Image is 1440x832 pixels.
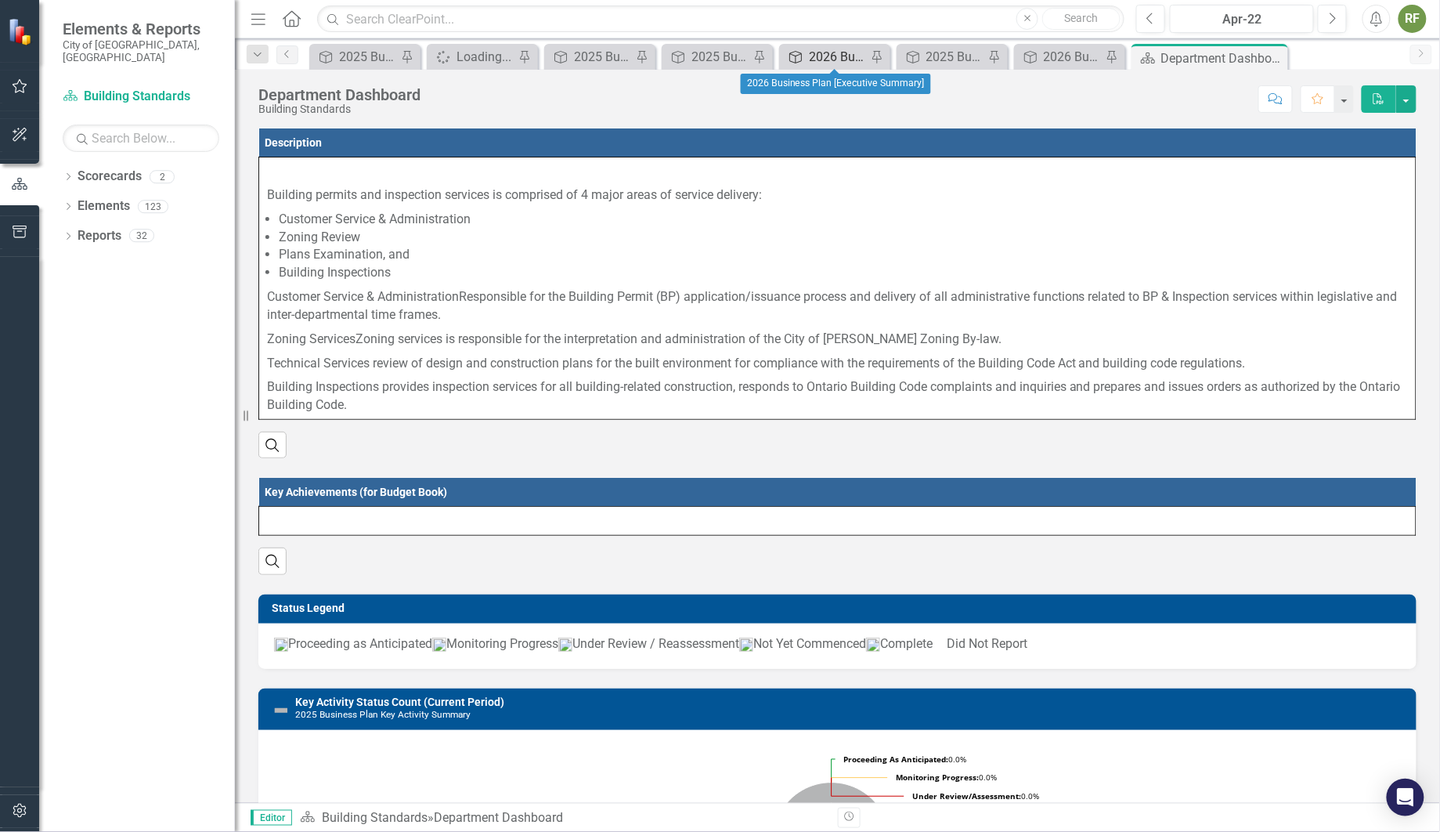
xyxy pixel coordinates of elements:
[258,103,420,115] div: Building Standards
[78,197,130,215] a: Elements
[1065,12,1099,24] span: Search
[295,709,471,720] small: 2025 Business Plan Key Activity Summary
[272,701,291,720] img: Not Defined
[339,47,397,67] div: 2025 Business Plan [Objective #3]
[274,635,1401,653] p: Proceeding as Anticipated Monitoring Progress Under Review / Reassessment Not Yet Commenced Compl...
[1018,47,1102,67] a: 2026 Business Plan [Objective #1]
[355,331,1002,346] span: Zoning services is responsible for the interpretation and administration of the City of [PERSON_N...
[313,47,397,67] a: 2025 Business Plan [Objective #3]
[267,289,1398,322] span: Responsible for the Building Permit (BP) application/issuance process and delivery of all adminis...
[377,356,1246,371] span: eview of design and construction plans for the built environment for compliance with the requirem...
[63,38,219,64] small: City of [GEOGRAPHIC_DATA], [GEOGRAPHIC_DATA]
[548,47,632,67] a: 2025 Business Plan [Objective #1]
[272,602,1409,614] h3: Status Legend
[1044,47,1102,67] div: 2026 Business Plan [Objective #1]
[78,168,142,186] a: Scorecards
[138,200,168,213] div: 123
[259,507,1417,536] td: Double-Click to Edit
[279,264,1408,282] li: Building Inspections
[322,810,428,825] a: Building Standards
[1175,10,1308,29] div: Apr-22
[267,379,1401,412] span: Building Inspections provides inspection services for all building-related construction, responds...
[8,17,35,45] img: ClearPoint Strategy
[63,88,219,106] a: Building Standards
[933,641,947,649] img: DidNotReport.png
[866,638,880,652] img: Complete_icon.png
[279,229,1408,247] li: Zoning Review
[912,790,1021,801] tspan: Under Review/Assessment:
[150,170,175,183] div: 2
[129,230,154,243] div: 32
[78,227,121,245] a: Reports
[434,810,563,825] div: Department Dashboard
[1398,5,1427,33] button: RF
[1161,49,1284,68] div: Department Dashboard
[279,246,1408,264] li: Plans Examination, and
[691,47,749,67] div: 2025 Business Plan [Executive Summary]
[295,696,504,708] a: Key Activity Status Count (Current Period)
[783,47,867,67] a: 2026 Business Plan [Executive Summary]
[1170,5,1314,33] button: Apr-22
[63,125,219,152] input: Search Below...
[258,86,420,103] div: Department Dashboard
[457,47,514,67] div: Loading...
[926,47,984,67] div: 2025 Business Plan [Objective #2]
[558,638,572,652] img: UnderReview.png
[843,754,966,765] text: 0.0%
[317,5,1124,33] input: Search ClearPoint...
[279,211,1408,229] li: Customer Service & Administration
[259,157,1417,420] td: Double-Click to Edit
[741,74,931,94] div: 2026 Business Plan [Executive Summary]
[896,772,997,783] text: 0.0%
[267,289,459,304] span: Customer Service & Administration
[1042,8,1121,30] button: Search
[267,327,1408,352] p: Zoning Services
[900,47,984,67] a: 2025 Business Plan [Objective #2]
[896,772,979,783] tspan: Monitoring Progress:
[912,790,1039,801] text: 0.0%
[739,638,753,652] img: NotYet.png
[300,809,826,827] div: »
[574,47,632,67] div: 2025 Business Plan [Objective #1]
[843,754,948,765] tspan: Proceeding As Anticipated:
[1387,779,1424,816] div: Open Intercom Messenger
[666,47,749,67] a: 2025 Business Plan [Executive Summary]
[251,810,292,826] span: Editor
[274,638,288,652] img: ProceedingGreen.png
[267,183,1408,208] p: Building permits and inspection services is comprised of 4 major areas of service delivery:
[267,352,1408,376] p: Technical Services r
[809,47,867,67] div: 2026 Business Plan [Executive Summary]
[431,47,514,67] a: Loading...
[63,20,219,38] span: Elements & Reports
[432,638,446,652] img: Monitoring.png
